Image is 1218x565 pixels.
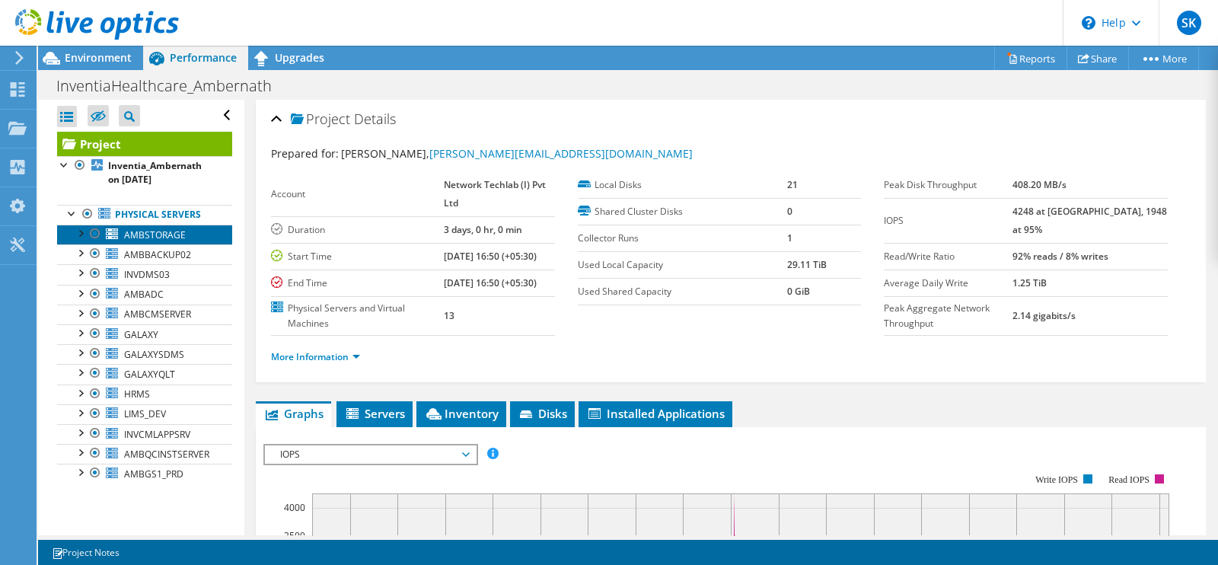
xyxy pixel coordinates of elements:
span: [PERSON_NAME], [341,146,693,161]
b: 4248 at [GEOGRAPHIC_DATA], 1948 at 95% [1012,205,1167,236]
b: Network Techlab (I) Pvt Ltd [444,178,546,209]
span: Servers [344,406,405,421]
a: Share [1067,46,1129,70]
a: More [1128,46,1199,70]
a: HRMS [57,385,232,404]
b: 21 [787,178,798,191]
label: Duration [271,222,444,238]
text: 4000 [284,501,305,514]
span: IOPS [273,445,468,464]
a: AMBBACKUP02 [57,244,232,264]
b: [DATE] 16:50 (+05:30) [444,250,537,263]
span: Details [354,110,396,128]
a: Project [57,132,232,156]
text: 3500 [284,529,305,542]
b: [DATE] 16:50 (+05:30) [444,276,537,289]
b: 0 GiB [787,285,810,298]
svg: \n [1082,16,1095,30]
span: AMBCMSERVER [124,308,191,321]
span: INVCMLAPPSRV [124,428,190,441]
span: GALAXY [124,328,158,341]
span: Installed Applications [586,406,725,421]
span: INVDMS03 [124,268,170,281]
a: AMBGS1_PRD [57,464,232,484]
a: Inventia_Ambernath on [DATE] [57,156,232,190]
label: Start Time [271,249,444,264]
b: 3 days, 0 hr, 0 min [444,223,522,236]
a: [PERSON_NAME][EMAIL_ADDRESS][DOMAIN_NAME] [429,146,693,161]
b: 29.11 TiB [787,258,827,271]
span: GALAXYSDMS [124,348,184,361]
a: GALAXYQLT [57,364,232,384]
a: INVCMLAPPSRV [57,424,232,444]
a: Physical Servers [57,205,232,225]
a: INVDMS03 [57,264,232,284]
span: HRMS [124,388,150,401]
a: More Information [271,350,360,363]
span: SK [1177,11,1201,35]
span: AMBGS1_PRD [124,468,183,480]
b: Inventia_Ambernath on [DATE] [108,159,202,186]
span: Environment [65,50,132,65]
label: Collector Runs [578,231,788,246]
span: AMBQCINSTSERVER [124,448,209,461]
label: Average Daily Write [884,276,1012,291]
h1: InventiaHealthcare_Ambernath [49,78,295,94]
b: 13 [444,309,454,322]
label: Prepared for: [271,146,339,161]
b: 1.25 TiB [1012,276,1047,289]
label: Physical Servers and Virtual Machines [271,301,444,331]
a: AMBCMSERVER [57,305,232,324]
span: Upgrades [275,50,324,65]
b: 1 [787,231,792,244]
label: Used Shared Capacity [578,284,788,299]
label: End Time [271,276,444,291]
b: 408.20 MB/s [1012,178,1067,191]
span: LIMS_DEV [124,407,166,420]
span: AMBBACKUP02 [124,248,191,261]
label: Shared Cluster Disks [578,204,788,219]
span: Disks [518,406,567,421]
label: Peak Aggregate Network Throughput [884,301,1012,331]
b: 2.14 gigabits/s [1012,309,1076,322]
a: Project Notes [41,543,130,562]
label: IOPS [884,213,1012,228]
span: AMBSTORAGE [124,228,186,241]
text: Write IOPS [1035,474,1078,485]
text: Read IOPS [1109,474,1150,485]
a: AMBQCINSTSERVER [57,444,232,464]
a: GALAXYSDMS [57,344,232,364]
a: Reports [994,46,1067,70]
label: Account [271,187,444,202]
a: GALAXY [57,324,232,344]
a: AMBSTORAGE [57,225,232,244]
span: GALAXYQLT [124,368,175,381]
label: Used Local Capacity [578,257,788,273]
label: Read/Write Ratio [884,249,1012,264]
b: 0 [787,205,792,218]
b: 92% reads / 8% writes [1012,250,1108,263]
label: Peak Disk Throughput [884,177,1012,193]
span: Graphs [263,406,324,421]
span: Project [291,112,350,127]
a: AMBADC [57,285,232,305]
span: AMBADC [124,288,164,301]
label: Local Disks [578,177,788,193]
span: Inventory [424,406,499,421]
span: Performance [170,50,237,65]
a: LIMS_DEV [57,404,232,424]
